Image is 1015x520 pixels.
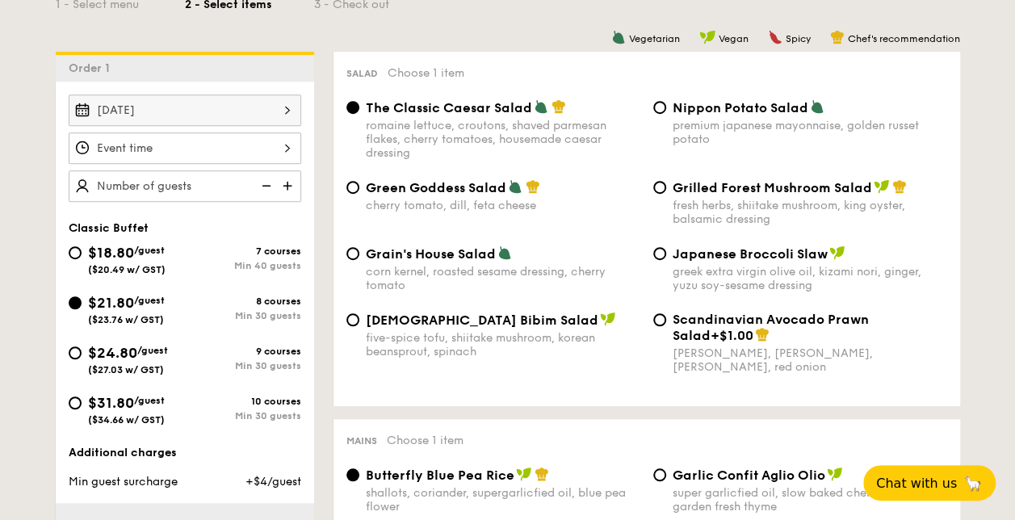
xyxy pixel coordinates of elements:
span: /guest [134,295,165,306]
div: 8 courses [185,296,301,307]
img: icon-vegan.f8ff3823.svg [829,245,845,260]
input: Event date [69,94,301,126]
span: $21.80 [88,294,134,312]
div: super garlicfied oil, slow baked cherry tomatoes, garden fresh thyme [673,486,947,514]
input: Green Goddess Saladcherry tomato, dill, feta cheese [346,181,359,194]
img: icon-vegan.f8ff3823.svg [516,467,532,481]
span: Vegan [719,33,749,44]
span: ($23.76 w/ GST) [88,314,164,325]
span: ($27.03 w/ GST) [88,364,164,375]
button: Chat with us🦙 [863,465,996,501]
span: Garlic Confit Aglio Olio [673,468,825,483]
span: Choose 1 item [387,434,463,447]
input: $18.80/guest($20.49 w/ GST)7 coursesMin 40 guests [69,246,82,259]
div: 9 courses [185,346,301,357]
input: Japanese Broccoli Slawgreek extra virgin olive oil, kizami nori, ginger, yuzu soy-sesame dressing [653,247,666,260]
img: icon-vegetarian.fe4039eb.svg [534,99,548,114]
div: shallots, coriander, supergarlicfied oil, blue pea flower [366,486,640,514]
span: Grilled Forest Mushroom Salad [673,180,872,195]
span: +$1.00 [711,328,753,343]
div: premium japanese mayonnaise, golden russet potato [673,119,947,146]
span: Chef's recommendation [848,33,960,44]
span: Scandinavian Avocado Prawn Salad [673,312,869,343]
span: $18.80 [88,244,134,262]
span: Mains [346,435,377,447]
span: +$4/guest [245,475,300,489]
img: icon-vegetarian.fe4039eb.svg [497,245,512,260]
span: Order 1 [69,61,116,75]
span: Choose 1 item [388,66,464,80]
div: 10 courses [185,396,301,407]
div: greek extra virgin olive oil, kizami nori, ginger, yuzu soy-sesame dressing [673,265,947,292]
span: ($20.49 w/ GST) [88,264,166,275]
span: Vegetarian [629,33,680,44]
img: icon-add.58712e84.svg [277,170,301,201]
span: ($34.66 w/ GST) [88,414,165,426]
div: five-spice tofu, shiitake mushroom, korean beansprout, spinach [366,331,640,359]
span: /guest [134,395,165,406]
img: icon-vegetarian.fe4039eb.svg [508,179,522,194]
div: [PERSON_NAME], [PERSON_NAME], [PERSON_NAME], red onion [673,346,947,374]
img: icon-chef-hat.a58ddaea.svg [755,327,770,342]
img: icon-spicy.37a8142b.svg [768,30,782,44]
span: Classic Buffet [69,221,149,235]
div: 7 courses [185,245,301,257]
span: Nippon Potato Salad [673,100,808,115]
input: The Classic Caesar Saladromaine lettuce, croutons, shaved parmesan flakes, cherry tomatoes, house... [346,101,359,114]
span: Chat with us [876,476,957,491]
div: corn kernel, roasted sesame dressing, cherry tomato [366,265,640,292]
span: /guest [134,245,165,256]
img: icon-vegan.f8ff3823.svg [874,179,890,194]
div: fresh herbs, shiitake mushroom, king oyster, balsamic dressing [673,199,947,226]
input: Nippon Potato Saladpremium japanese mayonnaise, golden russet potato [653,101,666,114]
span: $31.80 [88,394,134,412]
input: $21.80/guest($23.76 w/ GST)8 coursesMin 30 guests [69,296,82,309]
img: icon-chef-hat.a58ddaea.svg [535,467,549,481]
span: Grain's House Salad [366,246,496,262]
img: icon-vegan.f8ff3823.svg [699,30,715,44]
img: icon-chef-hat.a58ddaea.svg [526,179,540,194]
input: Event time [69,132,301,164]
img: icon-vegan.f8ff3823.svg [600,312,616,326]
img: icon-chef-hat.a58ddaea.svg [552,99,566,114]
div: romaine lettuce, croutons, shaved parmesan flakes, cherry tomatoes, housemade caesar dressing [366,119,640,160]
span: Salad [346,68,378,79]
span: Butterfly Blue Pea Rice [366,468,514,483]
span: /guest [137,345,168,356]
span: Green Goddess Salad [366,180,506,195]
img: icon-vegan.f8ff3823.svg [827,467,843,481]
input: Grilled Forest Mushroom Saladfresh herbs, shiitake mushroom, king oyster, balsamic dressing [653,181,666,194]
div: Min 30 guests [185,310,301,321]
img: icon-chef-hat.a58ddaea.svg [830,30,845,44]
div: Min 30 guests [185,410,301,421]
span: [DEMOGRAPHIC_DATA] Bibim Salad [366,312,598,328]
span: Min guest surcharge [69,475,178,489]
div: Min 30 guests [185,360,301,371]
input: $31.80/guest($34.66 w/ GST)10 coursesMin 30 guests [69,396,82,409]
span: Spicy [786,33,811,44]
input: Grain's House Saladcorn kernel, roasted sesame dressing, cherry tomato [346,247,359,260]
span: The Classic Caesar Salad [366,100,532,115]
img: icon-vegetarian.fe4039eb.svg [611,30,626,44]
img: icon-chef-hat.a58ddaea.svg [892,179,907,194]
div: Min 40 guests [185,260,301,271]
div: cherry tomato, dill, feta cheese [366,199,640,212]
span: $24.80 [88,344,137,362]
input: Number of guests [69,170,301,202]
span: Japanese Broccoli Slaw [673,246,828,262]
input: Garlic Confit Aglio Oliosuper garlicfied oil, slow baked cherry tomatoes, garden fresh thyme [653,468,666,481]
input: $24.80/guest($27.03 w/ GST)9 coursesMin 30 guests [69,346,82,359]
input: Scandinavian Avocado Prawn Salad+$1.00[PERSON_NAME], [PERSON_NAME], [PERSON_NAME], red onion [653,313,666,326]
input: [DEMOGRAPHIC_DATA] Bibim Saladfive-spice tofu, shiitake mushroom, korean beansprout, spinach [346,313,359,326]
span: 🦙 [963,474,983,493]
div: Additional charges [69,445,301,461]
img: icon-vegetarian.fe4039eb.svg [810,99,824,114]
img: icon-reduce.1d2dbef1.svg [253,170,277,201]
input: Butterfly Blue Pea Riceshallots, coriander, supergarlicfied oil, blue pea flower [346,468,359,481]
